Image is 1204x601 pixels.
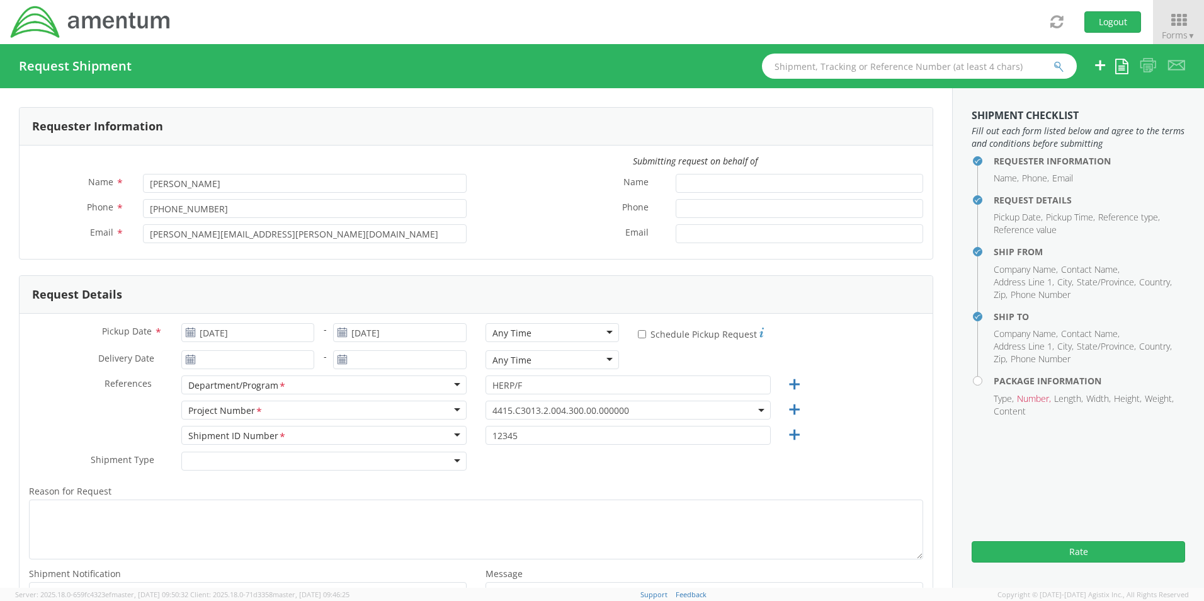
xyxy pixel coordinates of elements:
[623,176,649,190] span: Name
[994,328,1058,340] li: Company Name
[492,327,531,340] div: Any Time
[638,330,646,338] input: Schedule Pickup Request
[102,325,152,337] span: Pickup Date
[972,541,1185,563] button: Rate
[997,590,1189,600] span: Copyright © [DATE]-[DATE] Agistix Inc., All Rights Reserved
[972,125,1185,150] span: Fill out each form listed below and agree to the terms and conditions before submitting
[994,376,1185,386] h4: Package Information
[1022,172,1049,185] li: Phone
[190,590,349,599] span: Client: 2025.18.0-71d3358
[994,340,1054,353] li: Address Line 1
[273,590,349,599] span: master, [DATE] 09:46:25
[994,312,1185,321] h4: Ship To
[994,353,1008,365] li: Zip
[492,354,531,367] div: Any Time
[633,155,758,167] i: Submitting request on behalf of
[1046,211,1095,224] li: Pickup Time
[87,201,113,213] span: Phone
[105,377,152,389] span: References
[994,263,1058,276] li: Company Name
[19,59,132,73] h4: Request Shipment
[1145,392,1174,405] li: Weight
[640,590,667,599] a: Support
[1052,172,1073,185] li: Email
[188,404,263,418] div: Project Number
[638,326,764,341] label: Schedule Pickup Request
[994,195,1185,205] h4: Request Details
[1061,263,1120,276] li: Contact Name
[1188,30,1195,41] span: ▼
[994,247,1185,256] h4: Ship From
[625,226,649,241] span: Email
[32,289,122,301] h3: Request Details
[1011,289,1071,301] li: Phone Number
[91,454,154,468] span: Shipment Type
[1077,276,1136,289] li: State/Province
[188,379,287,392] div: Department/Program
[111,590,188,599] span: master, [DATE] 09:50:32
[994,276,1054,289] li: Address Line 1
[98,352,154,367] span: Delivery Date
[1162,29,1195,41] span: Forms
[32,120,163,133] h3: Requester Information
[994,156,1185,166] h4: Requester Information
[90,226,113,238] span: Email
[994,211,1043,224] li: Pickup Date
[1011,353,1071,365] li: Phone Number
[1077,340,1136,353] li: State/Province
[994,172,1019,185] li: Name
[9,4,172,40] img: dyn-intl-logo-049831509241104b2a82.png
[29,568,121,580] span: Shipment Notification
[1057,340,1074,353] li: City
[88,176,113,188] span: Name
[1114,392,1142,405] li: Height
[622,201,649,215] span: Phone
[1054,392,1083,405] li: Length
[1084,11,1141,33] button: Logout
[1139,340,1172,353] li: Country
[492,404,764,416] span: 4415.C3013.2.004.300.00.000000
[972,110,1185,122] h3: Shipment Checklist
[994,405,1026,418] li: Content
[1017,392,1051,405] li: Number
[994,224,1057,236] li: Reference value
[486,401,771,420] span: 4415.C3013.2.004.300.00.000000
[486,568,523,580] span: Message
[1086,392,1111,405] li: Width
[994,289,1008,301] li: Zip
[29,485,111,497] span: Reason for Request
[1139,276,1172,289] li: Country
[994,392,1014,405] li: Type
[1098,211,1160,224] li: Reference type
[188,430,287,443] div: Shipment ID Number
[1061,328,1120,340] li: Contact Name
[762,54,1077,79] input: Shipment, Tracking or Reference Number (at least 4 chars)
[676,590,707,599] a: Feedback
[1057,276,1074,289] li: City
[15,590,188,599] span: Server: 2025.18.0-659fc4323ef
